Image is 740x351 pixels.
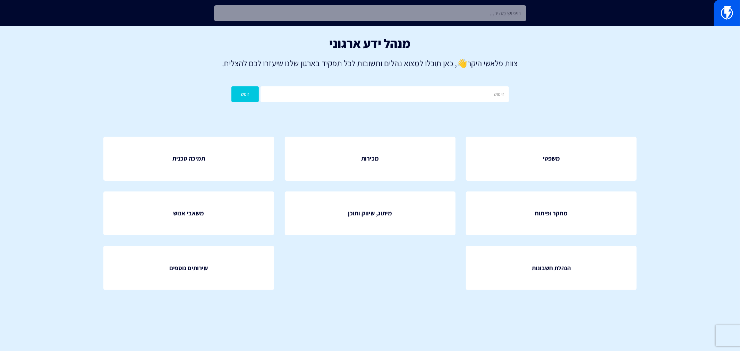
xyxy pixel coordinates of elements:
[103,246,274,290] a: שירותים נוספים
[348,209,392,218] span: מיתוג, שיווק ותוכן
[466,191,637,236] a: מחקר ופיתוח
[214,5,526,21] input: חיפוש מהיר...
[532,264,571,273] span: הנהלת חשבונות
[261,86,509,102] input: חיפוש
[173,209,204,218] span: משאבי אנוש
[543,154,560,163] span: משפטי
[231,86,259,102] button: חפש
[285,191,456,236] a: מיתוג, שיווק ותוכן
[169,264,208,273] span: שירותים נוספים
[466,137,637,181] a: משפטי
[103,137,274,181] a: תמיכה טכנית
[361,154,379,163] span: מכירות
[285,137,456,181] a: מכירות
[10,57,730,69] p: צוות פלאשי היקר , כאן תוכלו למצוא נהלים ותשובות לכל תפקיד בארגון שלנו שיעזרו לכם להצליח.
[172,154,205,163] span: תמיכה טכנית
[10,36,730,50] h1: מנהל ידע ארגוני
[535,209,568,218] span: מחקר ופיתוח
[103,191,274,236] a: משאבי אנוש
[466,246,637,290] a: הנהלת חשבונות
[457,58,468,69] strong: 👋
